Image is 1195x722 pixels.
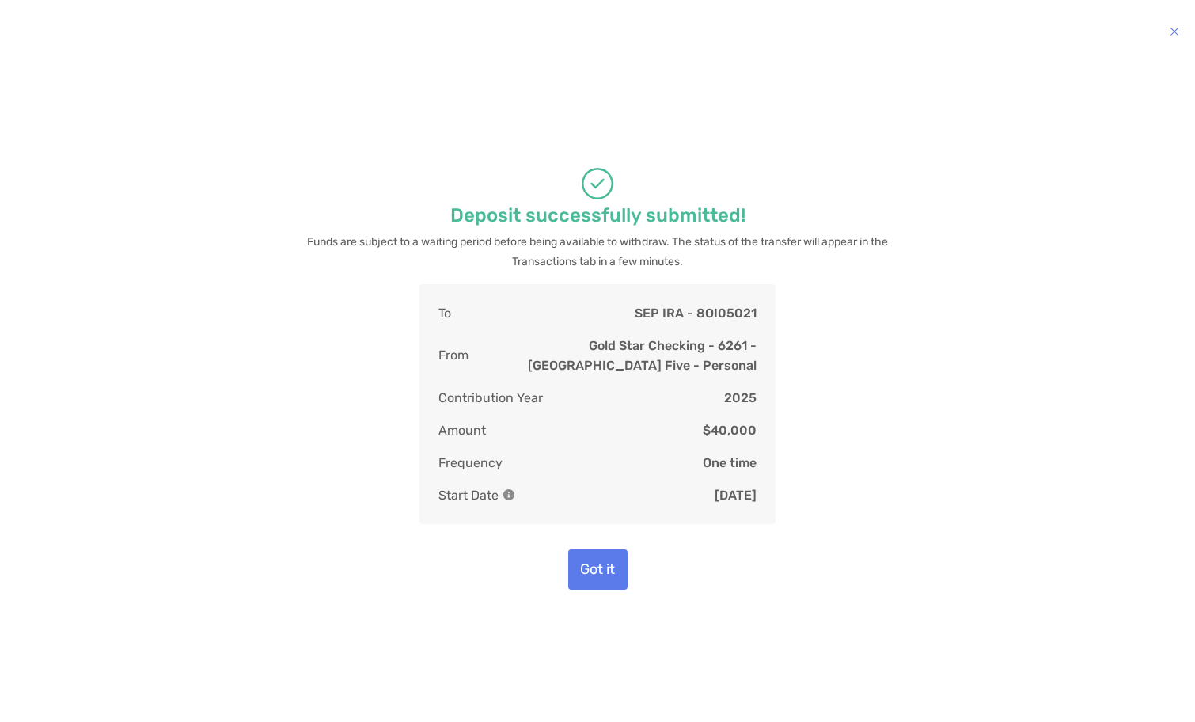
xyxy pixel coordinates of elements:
p: 2025 [724,388,757,408]
button: Got it [568,549,628,590]
p: Deposit successfully submitted! [450,206,745,226]
p: One time [703,453,757,473]
p: SEP IRA - 8OI05021 [635,303,757,323]
p: Amount [438,420,486,440]
p: Frequency [438,453,503,473]
p: To [438,303,451,323]
p: Start Date [438,485,514,505]
p: Contribution Year [438,388,543,408]
p: [DATE] [715,485,757,505]
p: Gold Star Checking - 6261 - [GEOGRAPHIC_DATA] Five - Personal [469,336,757,375]
img: Information Icon [503,489,514,500]
p: $40,000 [703,420,757,440]
p: From [438,336,469,375]
p: Funds are subject to a waiting period before being available to withdraw. The status of the trans... [301,232,894,272]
